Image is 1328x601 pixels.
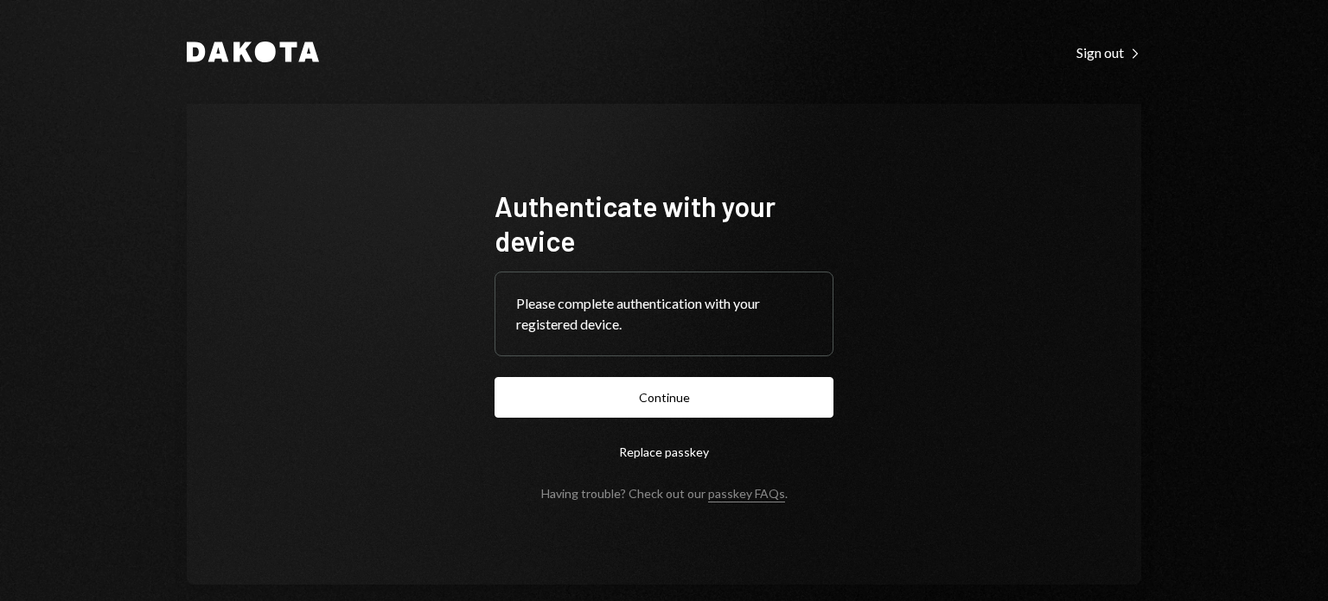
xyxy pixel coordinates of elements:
h1: Authenticate with your device [495,189,833,258]
div: Having trouble? Check out our . [541,486,788,501]
div: Please complete authentication with your registered device. [516,293,812,335]
a: Sign out [1076,42,1141,61]
button: Replace passkey [495,432,833,472]
div: Sign out [1076,44,1141,61]
a: passkey FAQs [708,486,785,502]
button: Continue [495,377,833,418]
